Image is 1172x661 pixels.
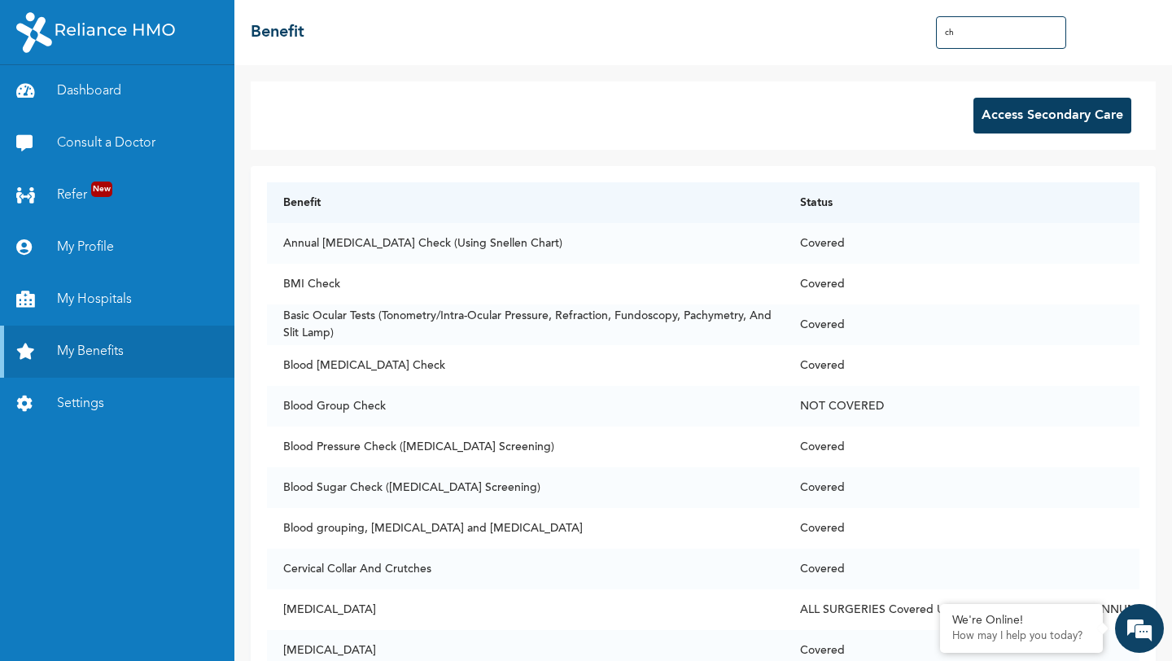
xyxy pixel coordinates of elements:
div: Chat with us now [85,91,273,112]
td: Blood Sugar Check ([MEDICAL_DATA] Screening) [267,467,784,508]
td: Blood [MEDICAL_DATA] Check [267,345,784,386]
img: d_794563401_company_1708531726252_794563401 [30,81,66,122]
td: Covered [784,264,1139,304]
td: Covered [784,223,1139,264]
td: Blood Pressure Check ([MEDICAL_DATA] Screening) [267,427,784,467]
span: We're online! [94,230,225,395]
div: FAQs [160,552,311,602]
span: Conversation [8,580,160,592]
img: RelianceHMO's Logo [16,12,175,53]
td: Covered [784,467,1139,508]
td: NOT COVERED [784,386,1139,427]
td: Covered [784,427,1139,467]
td: Basic Ocular Tests (Tonometry/Intra-Ocular Pressure, Refraction, Fundoscopy, Pachymetry, And Slit... [267,304,784,345]
div: We're Online! [952,614,1091,628]
td: Covered [784,345,1139,386]
td: Covered [784,549,1139,589]
td: Annual [MEDICAL_DATA] Check (Using Snellen Chart) [267,223,784,264]
textarea: Type your message and hit 'Enter' [8,495,310,552]
td: Blood Group Check [267,386,784,427]
th: Benefit [267,182,784,223]
span: New [91,182,112,197]
th: Status [784,182,1139,223]
button: Access Secondary Care [973,98,1131,134]
td: Covered [784,304,1139,345]
td: ALL SURGERIES Covered UP TO 1,000,000 NAIRA PER ANNUM [784,589,1139,630]
h2: Benefit [251,20,304,45]
td: BMI Check [267,264,784,304]
p: How may I help you today? [952,630,1091,643]
td: Covered [784,508,1139,549]
td: [MEDICAL_DATA] [267,589,784,630]
td: Blood grouping, [MEDICAL_DATA] and [MEDICAL_DATA] [267,508,784,549]
input: Search Benefits... [936,16,1066,49]
div: Minimize live chat window [267,8,306,47]
td: Cervical Collar And Crutches [267,549,784,589]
